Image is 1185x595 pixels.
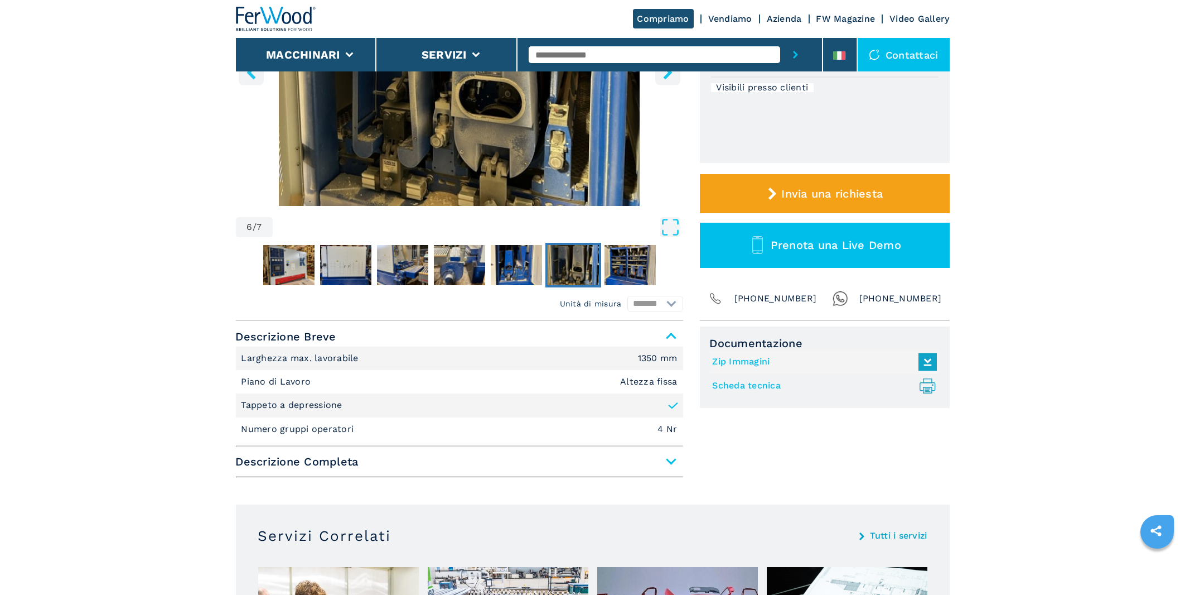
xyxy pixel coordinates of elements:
a: Video Gallery [889,13,949,24]
a: Vendiamo [708,13,752,24]
em: 4 Nr [658,425,678,434]
button: Invia una richiesta [700,174,950,213]
button: left-button [239,60,264,85]
img: fb61b32f83ce16f60d7f49a75190ccf6 [377,245,428,285]
img: Phone [708,291,723,306]
img: Whatsapp [833,291,848,306]
span: Descrizione Completa [236,452,683,472]
button: Go to Slide 2 [318,243,374,287]
em: 1350 mm [638,354,678,363]
em: Altezza fissa [620,377,677,386]
a: Compriamo [633,9,694,28]
nav: Thumbnail Navigation [236,243,683,287]
img: f82c8d624cbd18bd5e81ade47e668424 [548,245,599,285]
span: [PHONE_NUMBER] [859,291,942,306]
img: afdb96a788895d0c94f7653e630a9660 [604,245,656,285]
p: Numero gruppi operatori [241,423,357,435]
p: Piano di Lavoro [241,376,314,388]
span: Prenota una Live Demo [771,238,901,252]
span: Descrizione Breve [236,327,683,347]
p: Tappeto a depressione [241,399,342,411]
a: FW Magazine [816,13,876,24]
h3: Servizi Correlati [258,527,391,545]
button: Open Fullscreen [275,217,680,237]
button: submit-button [780,38,811,71]
span: / [253,223,257,232]
button: Go to Slide 5 [488,243,544,287]
img: Ferwood [236,7,316,31]
span: [PHONE_NUMBER] [734,291,817,306]
button: Servizi [422,48,467,61]
iframe: Chat [1138,545,1177,587]
div: Descrizione Breve [236,347,683,442]
button: Go to Slide 7 [602,243,658,287]
button: Macchinari [266,48,340,61]
a: Zip Immagini [713,353,931,371]
button: Prenota una Live Demo [700,223,950,268]
img: 426f2c486482fcac79b42e214090f9b2 [491,245,542,285]
a: Tutti i servizi [870,531,927,540]
button: right-button [655,60,680,85]
img: e01d19ad589be9a2cb497a7f67ba355e [320,245,371,285]
img: 0d16b87e3d04bcf51551917706fea544 [263,245,315,285]
a: Azienda [767,13,802,24]
div: Visibili presso clienti [711,83,814,92]
button: Go to Slide 1 [261,243,317,287]
a: Scheda tecnica [713,377,931,395]
div: Contattaci [858,38,950,71]
button: Go to Slide 3 [375,243,431,287]
a: sharethis [1142,517,1170,545]
span: 6 [247,223,253,232]
img: 14d1eb1951995b884a6dc26bfcf040fc [434,245,485,285]
em: Unità di misura [560,298,622,309]
button: Go to Slide 4 [432,243,487,287]
p: Larghezza max. lavorabile [241,352,362,364]
span: Invia una richiesta [781,187,883,200]
img: Contattaci [869,49,880,60]
span: Documentazione [710,337,940,350]
button: Go to Slide 6 [545,243,601,287]
span: 7 [257,223,262,232]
